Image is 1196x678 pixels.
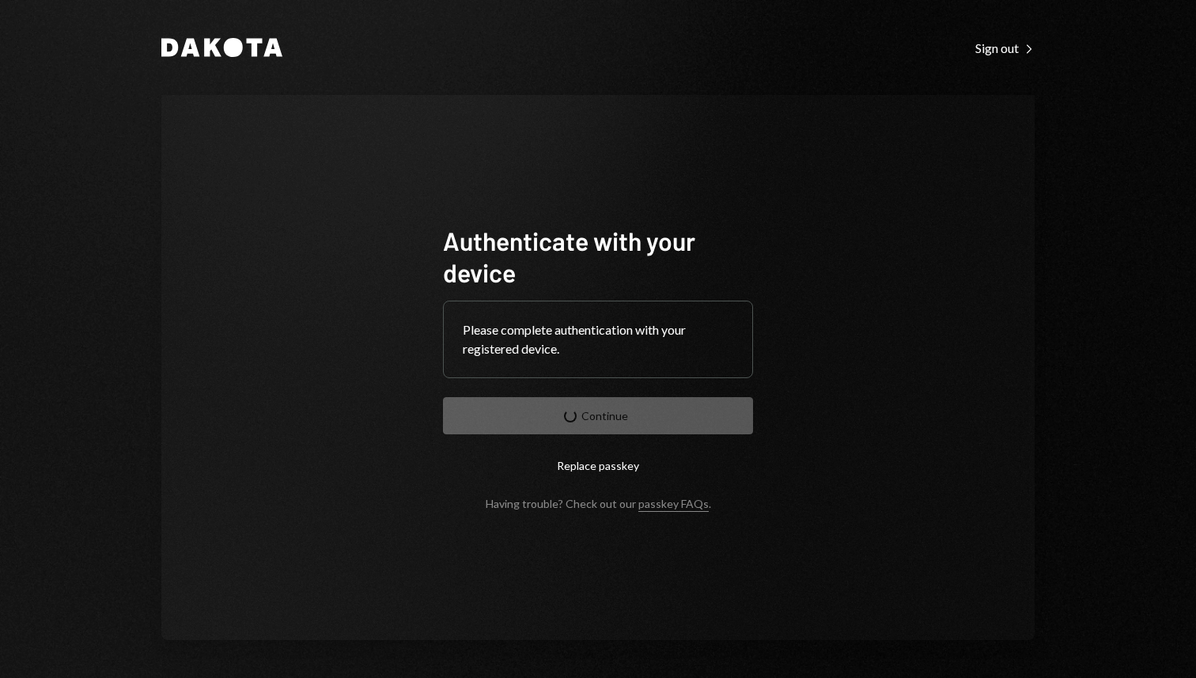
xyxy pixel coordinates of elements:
button: Replace passkey [443,447,753,484]
a: passkey FAQs [638,497,709,512]
div: Having trouble? Check out our . [486,497,711,510]
div: Sign out [975,40,1035,56]
a: Sign out [975,39,1035,56]
h1: Authenticate with your device [443,225,753,288]
div: Please complete authentication with your registered device. [463,320,733,358]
